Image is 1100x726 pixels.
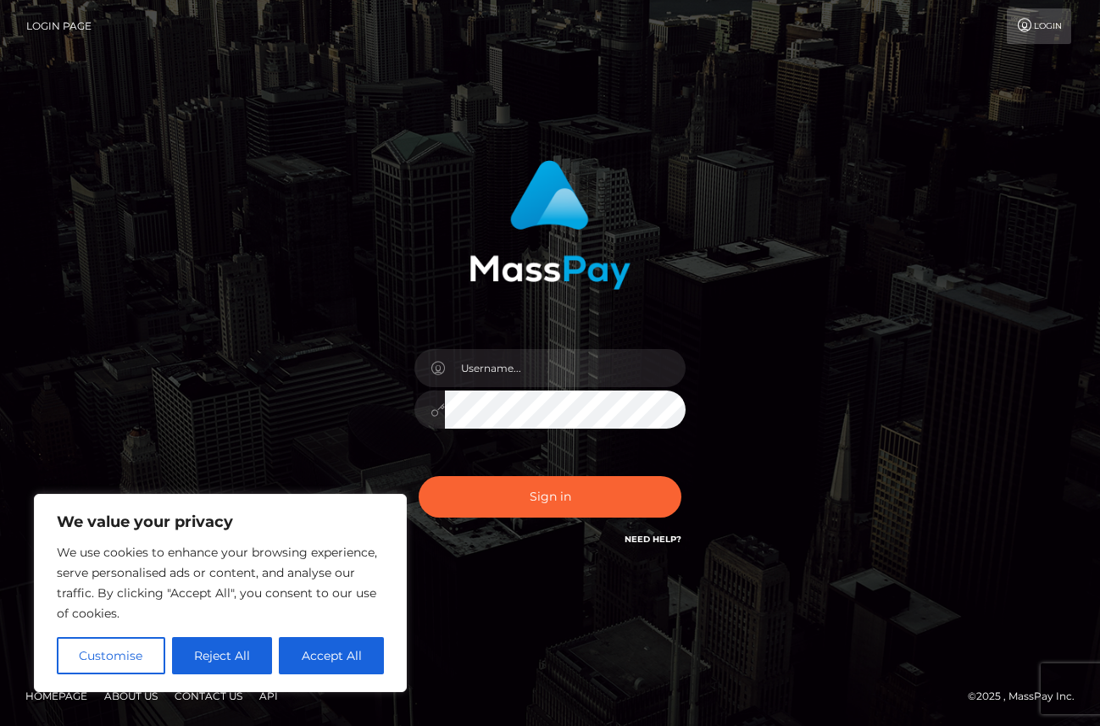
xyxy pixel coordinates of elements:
[57,542,384,623] p: We use cookies to enhance your browsing experience, serve personalised ads or content, and analys...
[172,637,273,674] button: Reject All
[34,494,407,692] div: We value your privacy
[57,512,384,532] p: We value your privacy
[26,8,92,44] a: Login Page
[253,683,285,709] a: API
[469,160,631,290] img: MassPay Login
[19,683,94,709] a: Homepage
[625,534,681,545] a: Need Help?
[168,683,249,709] a: Contact Us
[419,476,681,518] button: Sign in
[1007,8,1071,44] a: Login
[57,637,165,674] button: Customise
[97,683,164,709] a: About Us
[279,637,384,674] button: Accept All
[445,349,686,387] input: Username...
[968,687,1087,706] div: © 2025 , MassPay Inc.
